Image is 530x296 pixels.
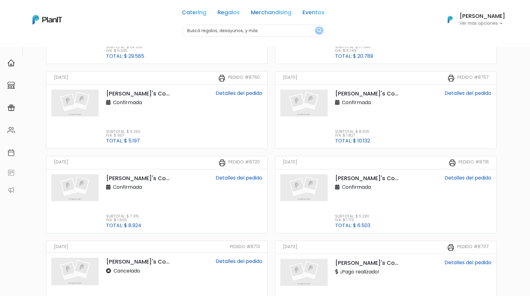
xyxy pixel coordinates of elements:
p: Subtotal: $ 24.250 [106,45,144,49]
p: Subtotal: $ 8.305 [335,130,370,133]
p: Subtotal: $ 4.260 [106,130,140,133]
img: printer-31133f7acbd7ec30ea1ab4a3b6864c9b5ed483bd8d1a339becc4798053a55bbc.svg [218,74,226,82]
small: Pedido #8720 [228,159,260,167]
a: Detalles del pedido [216,258,262,265]
img: home-e721727adea9d79c4d83392d1f703f7f8bce08238fde08b1acbfd93340b81755.svg [7,59,15,67]
img: planit_placeholder-9427b205c7ae5e9bf800e9d23d5b17a34c4c1a44177066c4629bad40f2d9547d.png [51,258,99,285]
p: Confirmada [335,184,371,191]
img: partners-52edf745621dab592f3b2c58e3bca9d71375a7ef29c3b500c9f145b62cc070d4.svg [7,186,15,194]
img: campaigns-02234683943229c281be62815700db0a1741e53638e28bf9629b52c665b00959.svg [7,104,15,112]
div: ¿Necesitás ayuda? [32,6,89,18]
p: Total: $ 8.924 [106,223,141,228]
small: [DATE] [54,243,68,250]
p: [PERSON_NAME]'s Coffee [106,258,171,266]
input: Buscá regalos, desayunos, y más [182,25,325,37]
a: Merchandising [251,10,291,17]
small: Pedido #8760 [228,74,260,82]
h6: [PERSON_NAME] [459,14,505,19]
img: planit_placeholder-9427b205c7ae5e9bf800e9d23d5b17a34c4c1a44177066c4629bad40f2d9547d.png [51,174,99,201]
p: Confirmada [106,184,142,191]
a: Detalles del pedido [445,259,491,266]
img: feedback-78b5a0c8f98aac82b08bfc38622c3050aee476f2c9584af64705fc4e61158814.svg [7,169,15,176]
img: planit_placeholder-9427b205c7ae5e9bf800e9d23d5b17a34c4c1a44177066c4629bad40f2d9547d.png [280,259,328,286]
a: Eventos [303,10,325,17]
small: [DATE] [283,74,297,82]
p: [PERSON_NAME]'s Coffee [335,259,400,267]
p: IVA: $ 1.173 [335,218,370,222]
img: PlanIt Logo [32,15,62,24]
small: [DATE] [283,243,297,251]
a: Detalles del pedido [216,174,262,181]
p: [PERSON_NAME]'s Coffee [335,174,400,182]
img: PlanIt Logo [443,13,457,26]
img: printer-31133f7acbd7ec30ea1ab4a3b6864c9b5ed483bd8d1a339becc4798053a55bbc.svg [218,159,226,167]
img: marketplace-4ceaa7011d94191e9ded77b95e3339b90024bf715f7c57f8cf31f2d8c509eaba.svg [7,82,15,89]
a: Detalles del pedido [445,174,491,181]
p: Confirmada [106,99,142,106]
p: IVA: $ 937 [106,133,140,137]
img: calendar-87d922413cdce8b2cf7b7f5f62616a5cf9e4887200fb71536465627b3292af00.svg [7,149,15,156]
small: Pedido #8707 [457,243,489,251]
p: Subtotal: $ 7.315 [106,214,141,218]
p: Ver más opciones [459,21,505,26]
a: Detalles del pedido [445,90,491,97]
small: Pedido #8713 [230,243,260,250]
p: IVA: $ 5.335 [106,49,144,53]
a: Catering [182,10,206,17]
a: Detalles del pedido [216,90,262,97]
p: [PERSON_NAME]'s Coffee [335,90,400,98]
p: IVA: $ 3.749 [335,49,373,53]
a: Regalos [218,10,240,17]
p: Total: $ 10.132 [335,138,370,143]
p: [PERSON_NAME]'s Coffee [106,174,171,182]
p: ¡Pago realizado! [335,268,379,276]
p: Subtotal: $ 17.040 [335,45,373,49]
p: Confirmada [335,99,371,106]
img: planit_placeholder-9427b205c7ae5e9bf800e9d23d5b17a34c4c1a44177066c4629bad40f2d9547d.png [280,90,328,116]
small: [DATE] [54,74,68,82]
img: printer-31133f7acbd7ec30ea1ab4a3b6864c9b5ed483bd8d1a339becc4798053a55bbc.svg [449,159,456,167]
button: PlanIt Logo [PERSON_NAME] Ver más opciones [440,11,505,27]
small: Pedido #8757 [457,74,489,82]
small: [DATE] [54,159,68,167]
p: Total: $ 20.789 [335,54,373,59]
p: Total: $ 5.197 [106,138,140,143]
p: Subtotal: $ 5.330 [335,214,370,218]
img: planit_placeholder-9427b205c7ae5e9bf800e9d23d5b17a34c4c1a44177066c4629bad40f2d9547d.png [280,174,328,201]
img: printer-31133f7acbd7ec30ea1ab4a3b6864c9b5ed483bd8d1a339becc4798053a55bbc.svg [447,244,455,251]
img: people-662611757002400ad9ed0e3c099ab2801c6687ba6c219adb57efc949bc21e19d.svg [7,126,15,134]
p: Total: $ 29.585 [106,54,144,59]
img: planit_placeholder-9427b205c7ae5e9bf800e9d23d5b17a34c4c1a44177066c4629bad40f2d9547d.png [51,90,99,116]
small: [DATE] [283,159,297,167]
p: Total: $ 6.503 [335,223,370,228]
p: IVA: $ 1.609 [106,218,141,222]
p: Cancelado [106,267,140,275]
img: printer-31133f7acbd7ec30ea1ab4a3b6864c9b5ed483bd8d1a339becc4798053a55bbc.svg [447,74,455,82]
img: search_button-432b6d5273f82d61273b3651a40e1bd1b912527efae98b1b7a1b2c0702e16a8d.svg [317,28,321,34]
p: IVA: $ 1.827 [335,133,370,137]
small: Pedido #8716 [459,159,489,167]
p: [PERSON_NAME]'s Coffee [106,90,171,98]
